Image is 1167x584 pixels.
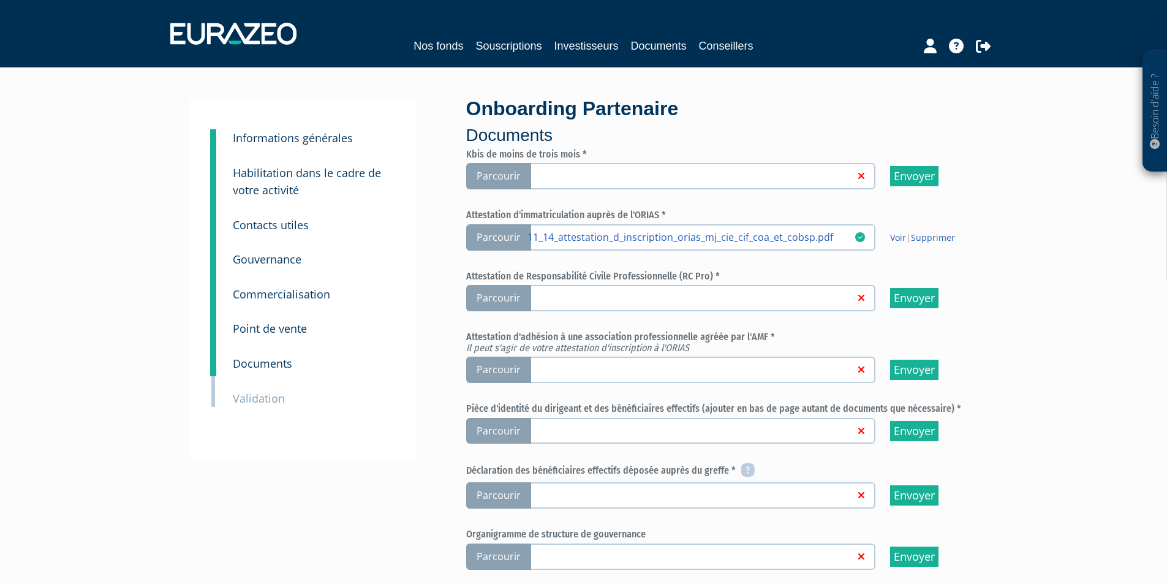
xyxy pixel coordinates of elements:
a: 7 [210,269,216,307]
a: Investisseurs [554,37,618,55]
a: 4 [210,148,216,205]
span: | [890,232,955,244]
h6: Déclaration des bénéficiaires effectifs déposée auprès du greffe * [466,464,978,479]
span: Parcourir [466,224,531,251]
h6: Pièce d'identité du dirigeant et des bénéficiaires effectifs (ajouter en bas de page autant de do... [466,403,978,414]
input: Envoyer [890,166,939,186]
span: Parcourir [466,482,531,509]
small: Informations générales [233,131,353,145]
a: Documents [631,37,687,55]
a: 5 [210,200,216,238]
small: Commercialisation [233,287,330,301]
a: 8 [210,303,216,341]
small: Validation [233,391,285,406]
a: 3 [210,129,216,154]
h6: Attestation de Responsabilité Civile Professionnelle (RC Pro) * [466,271,978,282]
span: Parcourir [466,544,531,570]
span: Parcourir [466,357,531,383]
input: Envoyer [890,485,939,506]
small: Contacts utiles [233,218,309,232]
a: Voir [890,232,906,243]
a: 11_14_attestation_d_inscription_orias_mj_cie_cif_coa_et_cobsp.pdf [527,230,855,243]
small: Documents [233,356,292,371]
input: Envoyer [890,360,939,380]
i: 14/10/2025 12:07 [855,232,865,242]
input: Envoyer [890,547,939,567]
a: 6 [210,234,216,272]
h6: Attestation d'adhésion à une association professionnelle agréée par l'AMF * [466,332,978,353]
span: Parcourir [466,418,531,444]
input: Envoyer [890,421,939,441]
div: Onboarding Partenaire [466,95,978,148]
em: Il peut s'agir de votre attestation d'inscription à l'ORIAS [466,342,689,354]
small: Gouvernance [233,252,301,267]
h6: Attestation d'immatriculation auprès de l'ORIAS * [466,210,978,221]
h6: Kbis de moins de trois mois * [466,149,978,160]
p: Besoin d'aide ? [1148,56,1162,166]
a: Conseillers [699,37,753,55]
h6: Organigramme de structure de gouvernance [466,529,978,540]
a: 9 [210,338,216,376]
small: Habilitation dans le cadre de votre activité [233,165,381,198]
input: Envoyer [890,288,939,308]
a: Nos fonds [414,37,463,55]
span: Parcourir [466,285,531,311]
small: Point de vente [233,321,307,336]
a: Supprimer [911,232,955,243]
img: 1732889491-logotype_eurazeo_blanc_rvb.png [170,23,296,45]
a: Souscriptions [475,37,542,55]
span: Parcourir [466,163,531,189]
p: Documents [466,123,978,148]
